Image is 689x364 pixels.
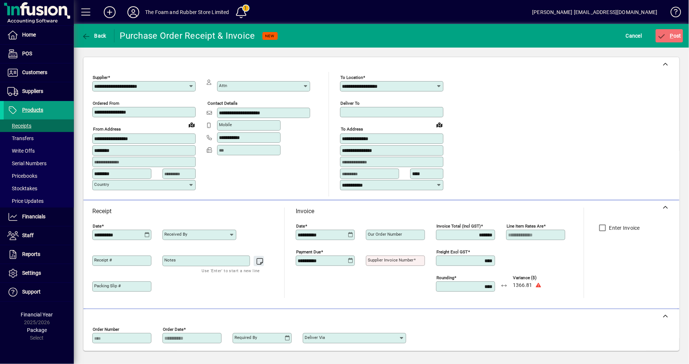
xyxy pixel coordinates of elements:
mat-label: Line item rates are [507,223,544,229]
span: NEW [265,34,275,38]
a: Stocktakes [4,182,74,195]
span: Financial Year [21,312,53,318]
mat-label: Date [296,223,305,229]
span: Suppliers [22,88,43,94]
span: Products [22,107,43,113]
span: Back [82,33,106,39]
button: Add [98,6,121,19]
span: Serial Numbers [7,160,47,166]
mat-label: Freight excl GST [436,249,468,254]
mat-label: Supplier [93,75,108,80]
span: Settings [22,270,41,276]
span: Variance ($) [513,275,557,280]
mat-label: Receipt # [94,257,112,263]
mat-label: Required by [234,335,257,340]
mat-label: To location [340,75,363,80]
a: Reports [4,245,74,264]
span: Pricebooks [7,173,37,179]
mat-label: Order number [93,327,119,332]
mat-hint: Use 'Enter' to start a new line [202,266,260,275]
a: Customers [4,63,74,82]
button: Cancel [624,29,644,42]
a: View on map [433,119,445,131]
mat-label: Received by [164,232,187,237]
span: Write Offs [7,148,35,154]
a: Suppliers [4,82,74,101]
span: P [670,33,673,39]
span: Package [27,327,47,333]
span: Reports [22,251,40,257]
mat-label: Deliver via [305,335,325,340]
mat-label: Deliver To [340,101,360,106]
label: Enter Invoice [608,224,640,232]
button: Profile [121,6,145,19]
button: Back [80,29,108,42]
span: Receipts [7,123,31,129]
a: Financials [4,208,74,226]
mat-label: Attn [219,83,227,88]
mat-label: Mobile [219,122,232,127]
a: POS [4,45,74,63]
mat-label: Ordered from [93,101,119,106]
div: Purchase Order Receipt & Invoice [120,30,255,42]
mat-label: Payment due [296,249,321,254]
a: Home [4,26,74,44]
a: Receipts [4,119,74,132]
span: Price Updates [7,198,44,204]
span: Stocktakes [7,186,37,191]
a: Price Updates [4,195,74,207]
mat-label: Country [94,182,109,187]
mat-label: Our order number [368,232,402,237]
span: ost [658,33,682,39]
a: Staff [4,226,74,245]
app-page-header-button: Back [74,29,114,42]
a: Transfers [4,132,74,145]
span: Staff [22,232,34,238]
span: Transfers [7,135,34,141]
div: The Foam and Rubber Store Limited [145,6,229,18]
mat-label: Packing Slip # [94,283,121,288]
span: POS [22,51,32,56]
mat-label: Date [93,223,102,229]
a: Support [4,283,74,301]
a: Settings [4,264,74,282]
a: View on map [186,119,198,131]
mat-label: Supplier invoice number [368,257,414,263]
span: Customers [22,69,47,75]
mat-label: Rounding [436,275,454,280]
span: Support [22,289,41,295]
a: Write Offs [4,145,74,157]
div: [PERSON_NAME] [EMAIL_ADDRESS][DOMAIN_NAME] [532,6,658,18]
span: Home [22,32,36,38]
a: Knowledge Base [665,1,680,25]
a: Serial Numbers [4,157,74,170]
a: Pricebooks [4,170,74,182]
mat-label: Invoice Total (incl GST) [436,223,481,229]
mat-label: Notes [164,257,176,263]
mat-label: Order date [163,327,184,332]
button: Post [656,29,683,42]
span: Cancel [626,30,642,42]
span: Financials [22,214,45,219]
span: 1366.81 [513,282,532,288]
